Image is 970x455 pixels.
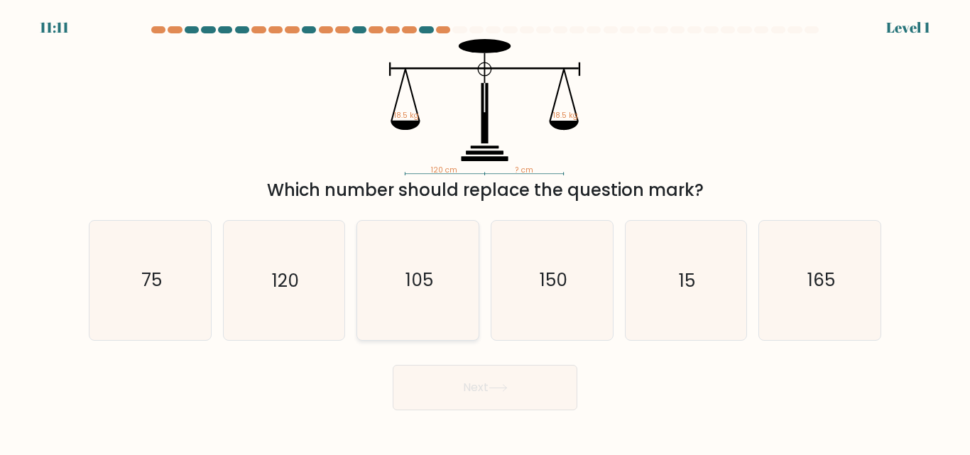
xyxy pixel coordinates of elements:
[886,17,930,38] div: Level 1
[405,268,433,293] text: 105
[394,111,419,121] tspan: 18.5 kg
[807,268,835,293] text: 165
[553,111,578,121] tspan: 18.5 kg
[141,268,161,293] text: 75
[432,165,458,175] tspan: 120 cm
[679,268,695,293] text: 15
[40,17,69,38] div: 11:11
[97,177,873,203] div: Which number should replace the question mark?
[516,165,533,175] tspan: ? cm
[393,365,577,410] button: Next
[539,268,567,293] text: 150
[272,268,299,293] text: 120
